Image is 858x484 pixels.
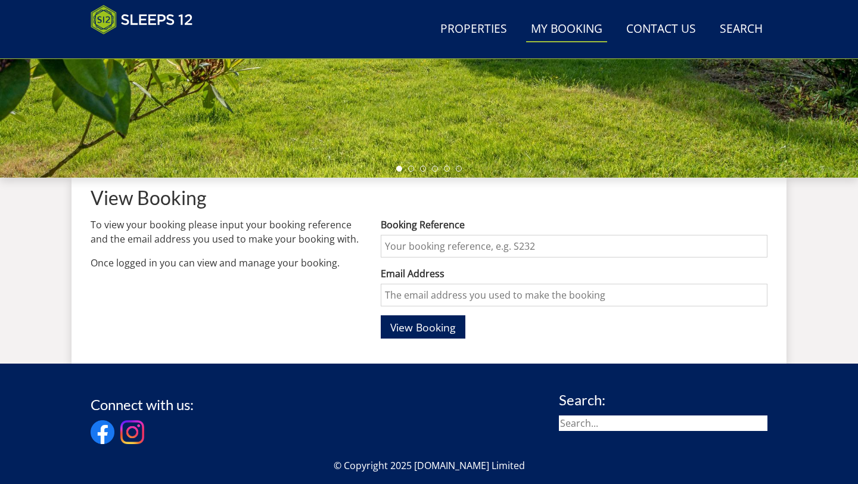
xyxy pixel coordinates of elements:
span: View Booking [390,320,456,334]
a: Properties [436,16,512,43]
p: To view your booking please input your booking reference and the email address you used to make y... [91,218,362,246]
p: Once logged in you can view and manage your booking. [91,256,362,270]
input: The email address you used to make the booking [381,284,767,306]
label: Email Address [381,266,767,281]
input: Search... [559,415,767,431]
h3: Search: [559,392,767,408]
button: View Booking [381,315,465,339]
img: Instagram [120,420,144,444]
p: © Copyright 2025 [DOMAIN_NAME] Limited [91,458,767,473]
img: Facebook [91,420,114,444]
a: Search [715,16,767,43]
h3: Connect with us: [91,397,194,412]
img: Sleeps 12 [91,5,193,35]
label: Booking Reference [381,218,767,232]
input: Your booking reference, e.g. S232 [381,235,767,257]
iframe: Customer reviews powered by Trustpilot [85,42,210,52]
h1: View Booking [91,187,767,208]
a: Contact Us [621,16,701,43]
a: My Booking [526,16,607,43]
